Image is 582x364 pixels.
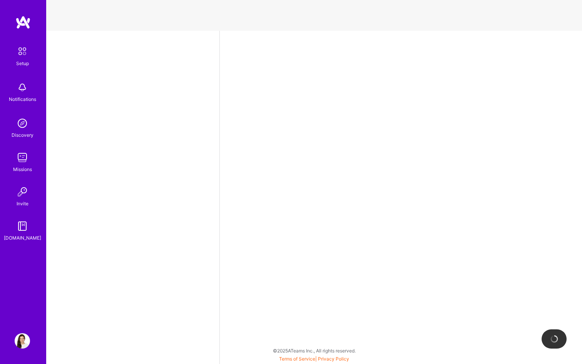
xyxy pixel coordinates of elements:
[318,356,349,362] a: Privacy Policy
[550,335,559,343] img: loading
[13,333,32,349] a: User Avatar
[15,150,30,165] img: teamwork
[16,59,29,67] div: Setup
[4,234,41,242] div: [DOMAIN_NAME]
[15,116,30,131] img: discovery
[15,15,31,29] img: logo
[14,43,30,59] img: setup
[15,80,30,95] img: bell
[15,218,30,234] img: guide book
[9,95,36,103] div: Notifications
[13,165,32,173] div: Missions
[46,341,582,360] div: © 2025 ATeams Inc., All rights reserved.
[15,333,30,349] img: User Avatar
[279,356,315,362] a: Terms of Service
[17,200,28,208] div: Invite
[15,184,30,200] img: Invite
[12,131,33,139] div: Discovery
[279,356,349,362] span: |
